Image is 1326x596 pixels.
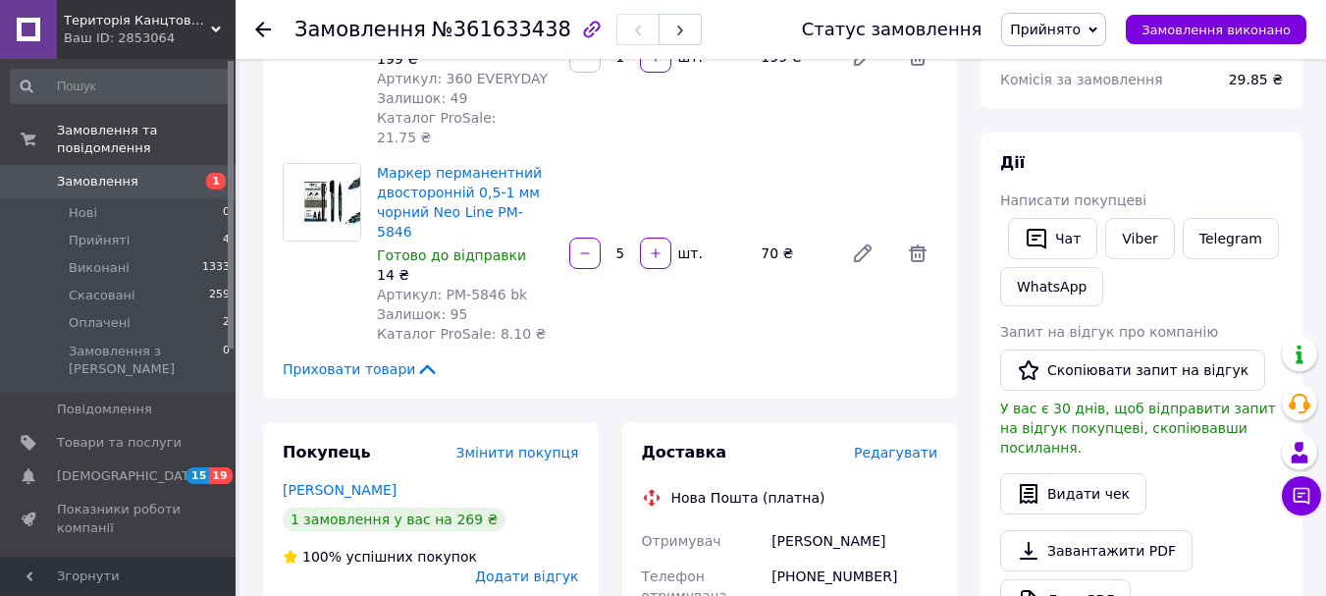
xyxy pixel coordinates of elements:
[186,467,209,484] span: 15
[294,18,426,41] span: Замовлення
[202,259,230,277] span: 1333
[1000,350,1265,391] button: Скопіювати запит на відгук
[1000,324,1218,340] span: Запит на відгук про компанію
[753,240,835,267] div: 70 ₴
[69,287,135,304] span: Скасовані
[1000,473,1146,515] button: Видати чек
[456,445,579,461] span: Змінити покупця
[377,71,548,86] span: Артикул: 360 EVERYDAY
[843,234,882,273] a: Редагувати
[642,533,721,549] span: Отримувач
[57,122,236,157] span: Замовлення та повідомлення
[1126,15,1306,44] button: Замовлення виконано
[209,467,232,484] span: 19
[64,29,236,47] div: Ваш ID: 2853064
[1010,22,1081,37] span: Прийнято
[666,488,830,508] div: Нова Пошта (платна)
[283,482,397,498] a: [PERSON_NAME]
[1008,218,1097,259] button: Чат
[223,204,230,222] span: 0
[377,306,467,322] span: Залишок: 95
[1000,530,1193,571] a: Завантажити PDF
[57,467,202,485] span: [DEMOGRAPHIC_DATA]
[283,359,439,379] span: Приховати товари
[1141,23,1291,37] span: Замовлення виконано
[223,343,230,378] span: 0
[69,343,223,378] span: Замовлення з [PERSON_NAME]
[57,434,182,452] span: Товари та послуги
[475,569,578,584] span: Додати відгук
[673,244,705,263] div: шт.
[1000,153,1025,172] span: Дії
[69,259,130,277] span: Виконані
[898,234,937,273] span: Видалити
[283,508,505,531] div: 1 замовлення у вас на 269 ₴
[69,204,97,222] span: Нові
[377,287,527,302] span: Артикул: PM-5846 bk
[302,549,342,565] span: 100%
[206,173,226,190] span: 1
[223,232,230,249] span: 4
[223,314,230,332] span: 2
[1282,476,1321,515] button: Чат з покупцем
[1183,218,1279,259] a: Telegram
[57,173,138,190] span: Замовлення
[1000,72,1163,87] span: Комісія за замовлення
[69,314,131,332] span: Оплачені
[802,20,982,39] div: Статус замовлення
[1229,72,1283,87] span: 29.85 ₴
[642,443,727,461] span: Доставка
[377,247,526,263] span: Готово до відправки
[57,501,182,536] span: Показники роботи компанії
[57,553,182,588] span: Панель управління
[854,445,937,461] span: Редагувати
[255,20,271,39] div: Повернутися назад
[377,110,496,145] span: Каталог ProSale: 21.75 ₴
[69,232,130,249] span: Прийняті
[377,90,467,106] span: Залишок: 49
[209,287,230,304] span: 259
[57,401,152,418] span: Повідомлення
[377,165,542,240] a: Маркер перманентний двосторонній 0,5-1 мм чорний Neo Line PM-5846
[1000,267,1103,306] a: WhatsApp
[377,326,546,342] span: Каталог ProSale: 8.10 ₴
[768,523,941,559] div: [PERSON_NAME]
[284,164,360,241] img: Маркер перманентний двосторонній 0,5-1 мм чорний Neo Line PM-5846
[1105,218,1174,259] a: Viber
[377,265,554,285] div: 14 ₴
[10,69,232,104] input: Пошук
[1000,401,1276,456] span: У вас є 30 днів, щоб відправити запит на відгук покупцеві, скопіювавши посилання.
[1000,192,1146,208] span: Написати покупцеві
[283,547,477,567] div: успішних покупок
[432,18,571,41] span: №361633438
[283,443,371,461] span: Покупець
[64,12,211,29] span: Територія Канцтоварів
